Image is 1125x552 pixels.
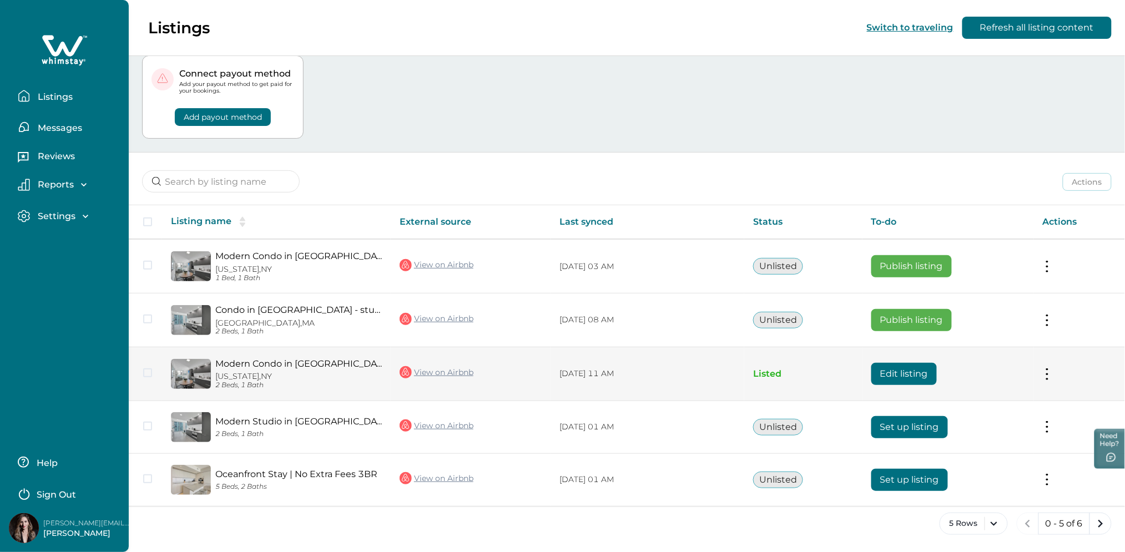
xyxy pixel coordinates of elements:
[867,22,954,33] button: Switch to traveling
[1034,205,1125,239] th: Actions
[215,372,382,381] p: [US_STATE], NY
[753,419,803,435] button: Unlisted
[559,315,735,326] p: [DATE] 08 AM
[400,312,473,326] a: View on Airbnb
[18,210,120,222] button: Settings
[871,363,937,385] button: Edit listing
[171,305,211,335] img: propertyImage_Condo in Downtown Miami - studio 21
[43,528,132,539] p: [PERSON_NAME]
[215,318,382,328] p: [GEOGRAPHIC_DATA], MA
[18,482,116,504] button: Sign Out
[171,412,211,442] img: propertyImage_Modern Studio in Downtown Miami +18 | Steps to Met
[215,430,382,438] p: 2 Beds, 1 Bath
[551,205,744,239] th: Last synced
[171,465,211,495] img: propertyImage_Oceanfront Stay | No Extra Fees 3BR
[400,258,473,272] a: View on Airbnb
[37,489,76,500] p: Sign Out
[18,147,120,169] button: Reviews
[171,359,211,389] img: propertyImage_Modern Condo in Downtown Miami 50
[34,92,73,103] p: Listings
[400,418,473,433] a: View on Airbnb
[400,471,473,485] a: View on Airbnb
[871,255,952,277] button: Publish listing
[871,416,948,438] button: Set up listing
[215,469,382,479] a: Oceanfront Stay | No Extra Fees 3BR
[871,309,952,331] button: Publish listing
[215,358,382,369] a: Modern Condo in [GEOGRAPHIC_DATA] 50
[215,381,382,389] p: 2 Beds, 1 Bath
[753,312,803,328] button: Unlisted
[559,261,735,272] p: [DATE] 03 AM
[43,518,132,529] p: [PERSON_NAME][EMAIL_ADDRESS][DOMAIN_NAME]
[1017,513,1039,535] button: previous page
[34,179,74,190] p: Reports
[215,416,382,427] a: Modern Studio in [GEOGRAPHIC_DATA] +18 | Steps to Met
[215,265,382,274] p: [US_STATE], NY
[34,151,75,162] p: Reviews
[171,251,211,281] img: propertyImage_Modern Condo in Downtown Miami 1609
[18,179,120,191] button: Reports
[34,211,75,222] p: Settings
[9,513,39,543] img: Whimstay Host
[215,251,382,261] a: Modern Condo in [GEOGRAPHIC_DATA] 1609
[231,216,254,227] button: sorting
[18,451,116,473] button: Help
[33,458,58,469] p: Help
[34,123,82,134] p: Messages
[215,327,382,336] p: 2 Beds, 1 Bath
[1063,173,1112,191] button: Actions
[215,274,382,282] p: 1 Bed, 1 Bath
[559,474,735,485] p: [DATE] 01 AM
[179,68,294,79] p: Connect payout method
[753,368,854,379] p: Listed
[175,108,271,126] button: Add payout method
[559,368,735,379] p: [DATE] 11 AM
[215,305,382,315] a: Condo in [GEOGRAPHIC_DATA] - studio 21
[215,483,382,491] p: 5 Beds, 2 Baths
[753,258,803,275] button: Unlisted
[18,116,120,138] button: Messages
[744,205,862,239] th: Status
[1038,513,1090,535] button: 0 - 5 of 6
[400,365,473,379] a: View on Airbnb
[1046,518,1083,529] p: 0 - 5 of 6
[179,81,294,94] p: Add your payout method to get paid for your bookings.
[18,85,120,107] button: Listings
[753,472,803,488] button: Unlisted
[142,170,300,193] input: Search by listing name
[940,513,1008,535] button: 5 Rows
[1089,513,1112,535] button: next page
[962,17,1112,39] button: Refresh all listing content
[871,469,948,491] button: Set up listing
[148,18,210,37] p: Listings
[559,422,735,433] p: [DATE] 01 AM
[862,205,1034,239] th: To-do
[391,205,551,239] th: External source
[162,205,391,239] th: Listing name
